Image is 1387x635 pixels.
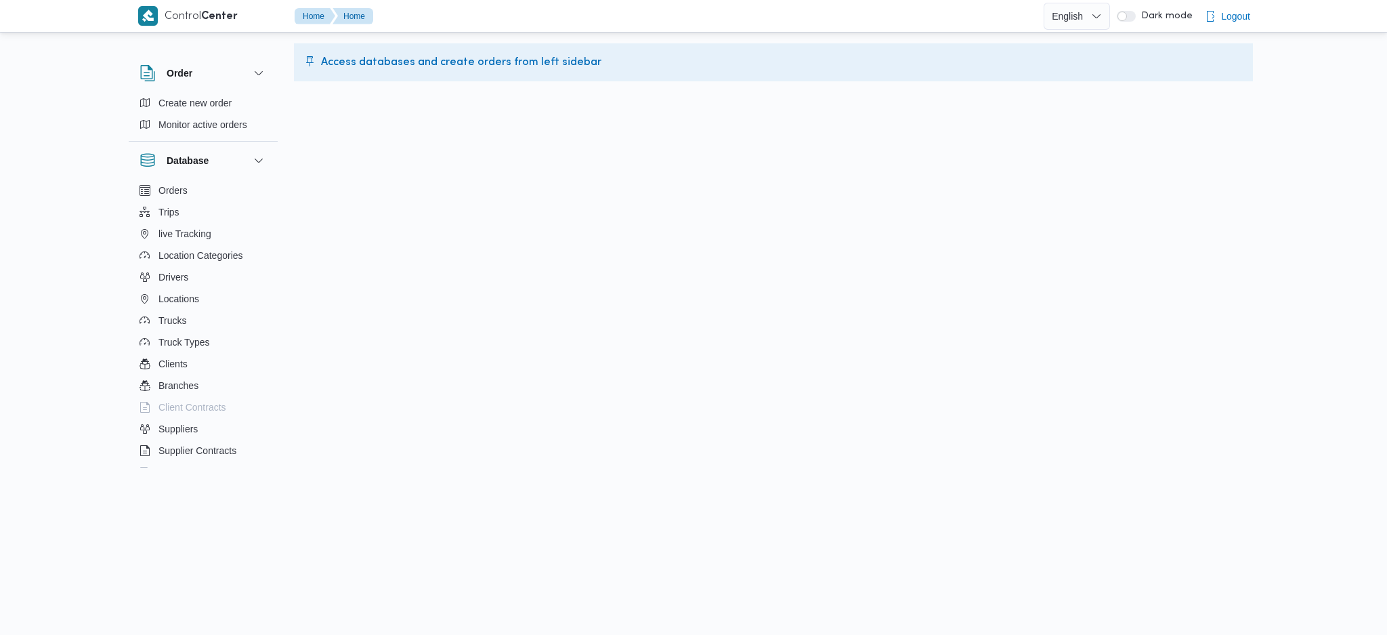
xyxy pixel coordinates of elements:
[134,418,272,440] button: Suppliers
[167,65,192,81] h3: Order
[333,8,373,24] button: Home
[140,152,267,169] button: Database
[295,8,335,24] button: Home
[158,443,236,459] span: Supplier Contracts
[134,114,272,136] button: Monitor active orders
[138,6,158,26] img: X8yXhbKr1z7QwAAAABJRU5ErkJggg==
[158,204,179,220] span: Trips
[134,92,272,114] button: Create new order
[134,353,272,375] button: Clients
[140,65,267,81] button: Order
[1221,8,1250,24] span: Logout
[321,54,601,70] span: Access databases and create orders from left sidebar
[134,245,272,266] button: Location Categories
[134,180,272,201] button: Orders
[134,223,272,245] button: live Tracking
[158,226,211,242] span: live Tracking
[134,440,272,462] button: Supplier Contracts
[1136,11,1193,22] span: Dark mode
[134,331,272,353] button: Truck Types
[134,396,272,418] button: Client Contracts
[134,288,272,310] button: Locations
[158,291,199,307] span: Locations
[134,375,272,396] button: Branches
[158,421,198,437] span: Suppliers
[1199,3,1256,30] button: Logout
[201,12,238,22] b: Center
[158,269,188,285] span: Drivers
[167,152,209,169] h3: Database
[158,399,226,415] span: Client Contracts
[134,201,272,223] button: Trips
[158,117,247,133] span: Monitor active orders
[158,182,188,199] span: Orders
[129,92,278,141] div: Order
[134,462,272,483] button: Devices
[134,266,272,288] button: Drivers
[158,247,243,264] span: Location Categories
[158,312,186,329] span: Trucks
[134,310,272,331] button: Trucks
[158,377,198,394] span: Branches
[129,180,278,473] div: Database
[158,464,192,480] span: Devices
[158,334,209,350] span: Truck Types
[158,95,232,111] span: Create new order
[158,356,188,372] span: Clients
[14,581,57,621] iframe: chat widget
